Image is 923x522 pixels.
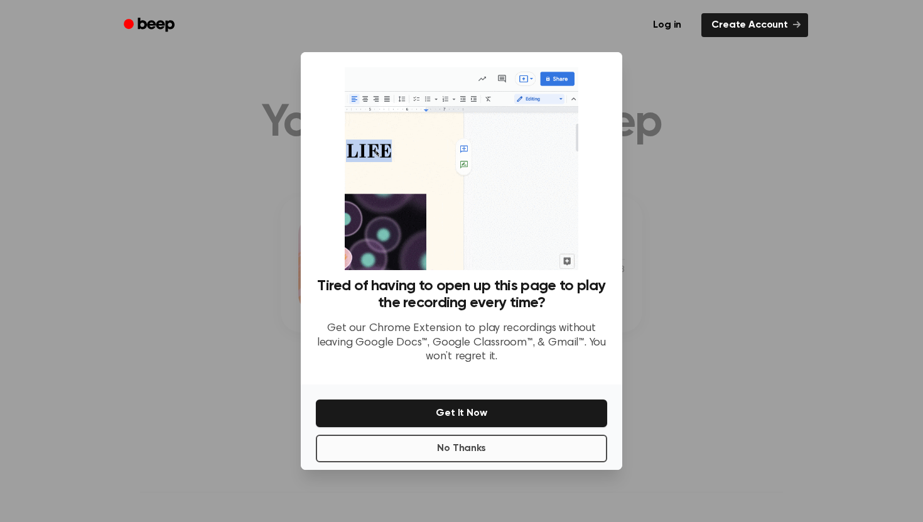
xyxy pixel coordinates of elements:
a: Create Account [701,13,808,37]
h3: Tired of having to open up this page to play the recording every time? [316,278,607,312]
a: Beep [115,13,186,38]
button: Get It Now [316,400,607,427]
a: Log in [640,11,694,40]
p: Get our Chrome Extension to play recordings without leaving Google Docs™, Google Classroom™, & Gm... [316,322,607,364]
button: No Thanks [316,435,607,462]
img: Beep extension in action [345,67,578,270]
